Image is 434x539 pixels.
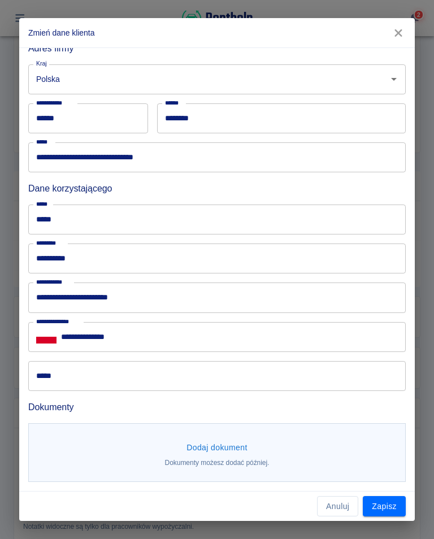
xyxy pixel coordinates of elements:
h2: Zmień dane klienta [19,18,415,47]
h6: Adres firmy [28,41,406,55]
p: Dokumenty możesz dodać później. [165,458,270,468]
h6: Dane korzystającego [28,181,406,195]
button: Anuluj [317,496,358,517]
button: Dodaj dokument [182,437,252,458]
button: Otwórz [386,71,402,87]
button: Select country [36,328,57,345]
label: Kraj [36,59,47,68]
button: Zapisz [363,496,406,517]
h6: Dokumenty [28,400,406,414]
